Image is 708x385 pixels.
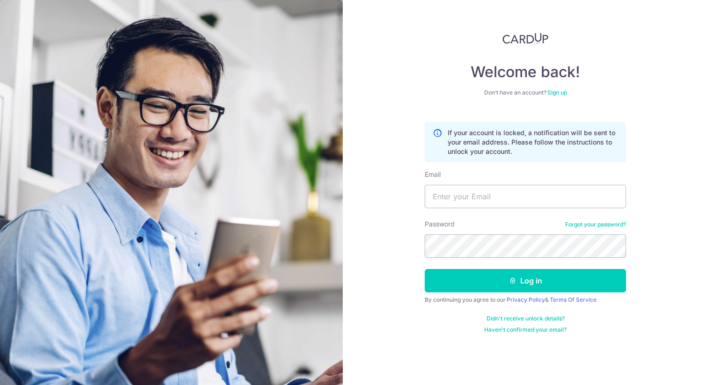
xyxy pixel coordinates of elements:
[502,33,548,44] img: CardUp Logo
[484,326,567,334] a: Haven't confirmed your email?
[487,315,565,322] a: Didn't receive unlock details?
[425,185,626,208] input: Enter your Email
[425,89,626,96] div: Don’t have an account?
[550,296,597,303] a: Terms Of Service
[425,63,626,81] h4: Welcome back!
[448,128,618,156] p: If your account is locked, a notification will be sent to your email address. Please follow the i...
[565,221,626,228] a: Forgot your password?
[507,296,545,303] a: Privacy Policy
[425,170,441,179] label: Email
[425,269,626,292] button: Log in
[425,296,626,304] div: By continuing you agree to our &
[425,219,455,229] label: Password
[547,89,567,96] a: Sign up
